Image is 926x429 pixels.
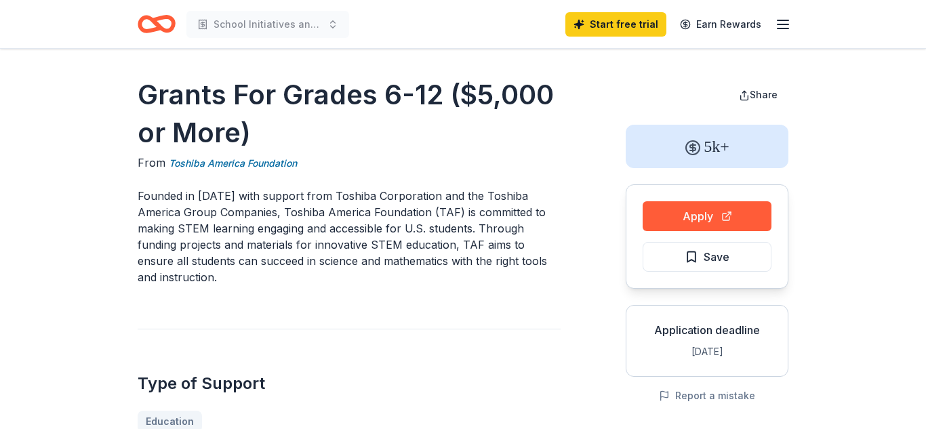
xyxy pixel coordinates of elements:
button: Report a mistake [659,388,755,404]
a: Home [138,8,176,40]
h1: Grants For Grades 6-12 ($5,000 or More) [138,76,561,152]
h2: Type of Support [138,373,561,394]
div: 5k+ [626,125,788,168]
a: Start free trial [565,12,666,37]
div: From [138,155,561,171]
button: School Initiatives and Schlorships [186,11,349,38]
p: Founded in [DATE] with support from Toshiba Corporation and the Toshiba America Group Companies, ... [138,188,561,285]
button: Save [643,242,771,272]
span: School Initiatives and Schlorships [214,16,322,33]
span: Share [750,89,778,100]
button: Apply [643,201,771,231]
div: Application deadline [637,322,777,338]
div: [DATE] [637,344,777,360]
a: Toshiba America Foundation [169,155,297,171]
span: Save [704,248,729,266]
button: Share [728,81,788,108]
a: Earn Rewards [672,12,769,37]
